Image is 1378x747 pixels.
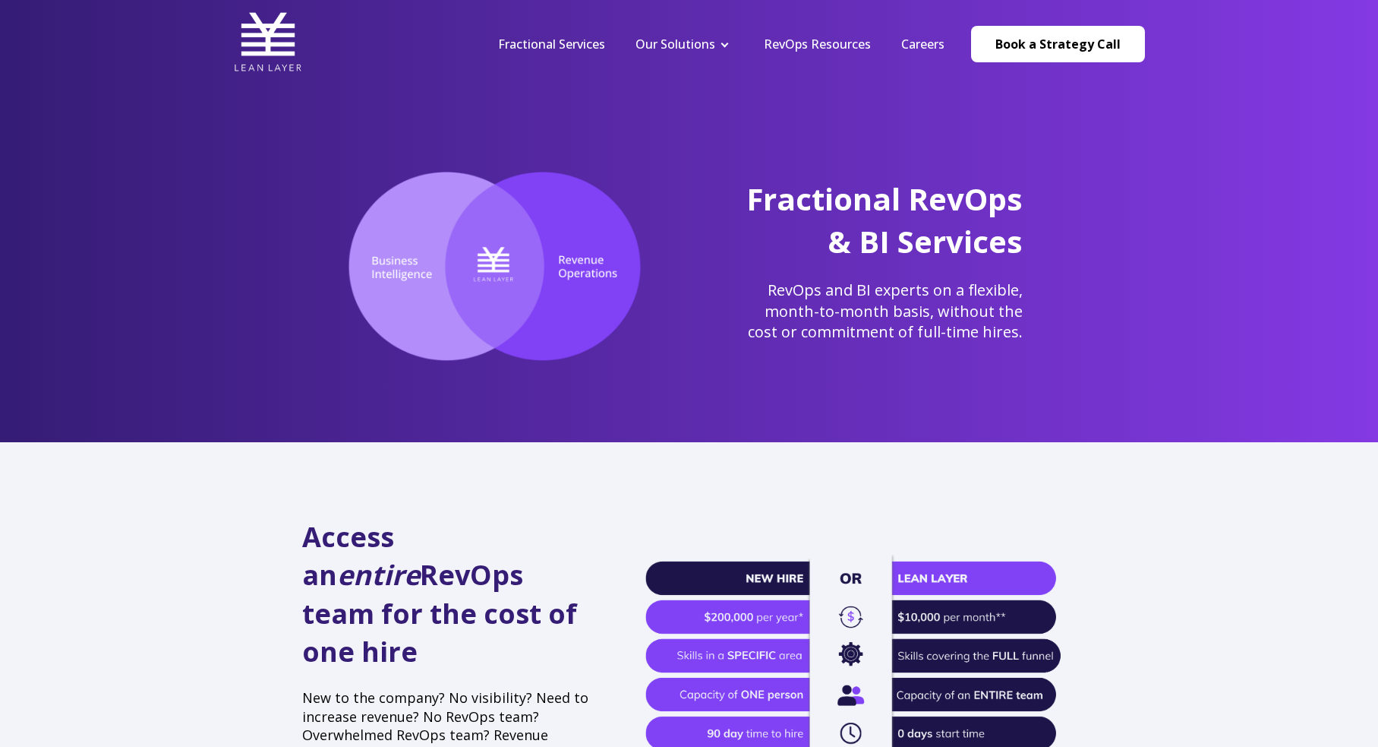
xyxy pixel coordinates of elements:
[498,36,605,52] a: Fractional Services
[302,518,577,670] span: Access an RevOps team for the cost of one hire
[234,8,302,76] img: Lean Layer Logo
[764,36,871,52] a: RevOps Resources
[325,171,664,362] img: Lean Layer, the intersection of RevOps and Business Intelligence
[337,556,420,593] em: entire
[483,36,960,52] div: Navigation Menu
[971,26,1145,62] a: Book a Strategy Call
[746,178,1023,262] span: Fractional RevOps & BI Services
[748,280,1023,342] span: RevOps and BI experts on a flexible, month-to-month basis, without the cost or commitment of full...
[901,36,944,52] a: Careers
[635,36,715,52] a: Our Solutions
